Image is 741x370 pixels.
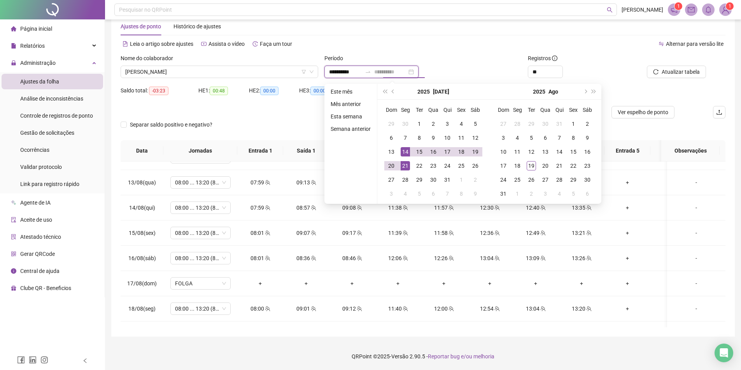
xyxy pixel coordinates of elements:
div: 12 [527,147,536,156]
div: 7 [555,133,564,142]
td: 2025-09-03 [538,187,552,201]
div: 3 [387,189,396,198]
li: Mês anterior [328,99,374,109]
span: 08:00 ... 13:20 (8 HORAS) [175,202,226,214]
label: Nome do colaborador [121,54,178,63]
button: prev-year [389,84,398,99]
td: 2025-08-07 [440,187,454,201]
span: info-circle [11,268,16,274]
span: home [11,26,16,31]
span: Assista o vídeo [208,41,245,47]
span: Clube QR - Beneficios [20,285,71,291]
span: swap-right [365,69,371,75]
td: 2025-08-21 [552,159,566,173]
div: 1 [415,119,424,129]
div: + [611,178,644,187]
span: Aceite de uso [20,217,52,223]
span: team [264,180,270,185]
div: 28 [401,175,410,184]
span: Atestado técnico [20,234,61,240]
div: 29 [387,119,396,129]
div: 2 [583,119,592,129]
th: Sáb [580,103,594,117]
span: 08:00 ... 13:20 (8 HORAS) [175,252,226,264]
div: 8 [415,133,424,142]
td: 2025-08-29 [566,173,580,187]
span: 1 [677,3,680,9]
span: Gerar QRCode [20,251,55,257]
div: 12:40 [519,203,552,212]
span: history [252,41,258,47]
div: 30 [401,119,410,129]
td: 2025-09-04 [552,187,566,201]
span: Atualizar tabela [662,68,700,76]
span: audit [11,217,16,222]
div: 19 [527,161,536,170]
td: 2025-07-26 [468,159,482,173]
span: filter [301,69,306,74]
td: 2025-08-02 [580,117,594,131]
button: year panel [417,84,430,99]
div: 6 [387,133,396,142]
div: 27 [387,175,396,184]
td: 2025-08-07 [552,131,566,145]
div: 3 [443,119,452,129]
div: 23 [583,161,592,170]
span: Registros [528,54,557,63]
div: 5 [415,189,424,198]
td: 2025-08-08 [454,187,468,201]
div: 8 [569,133,578,142]
div: 20 [541,161,550,170]
th: Qua [538,103,552,117]
div: 4 [457,119,466,129]
span: file-text [123,41,128,47]
td: 2025-07-11 [454,131,468,145]
td: 2025-07-12 [468,131,482,145]
td: 2025-08-22 [566,159,580,173]
span: Central de ajuda [20,268,60,274]
span: upload [716,109,722,115]
td: 2025-07-27 [384,173,398,187]
span: Gestão de solicitações [20,130,74,136]
span: to [365,69,371,75]
div: 9 [471,189,480,198]
button: super-prev-year [380,84,389,99]
th: Entrada 1 [237,140,283,162]
div: 13 [387,147,396,156]
div: 29 [415,175,424,184]
div: 08:57 [289,203,323,212]
div: 11:57 [427,203,461,212]
span: Leia o artigo sobre ajustes [130,41,193,47]
th: Dom [384,103,398,117]
td: 2025-07-06 [384,131,398,145]
button: month panel [548,84,558,99]
td: 2025-08-18 [510,159,524,173]
sup: 1 [674,2,682,10]
div: + [611,203,644,212]
td: 2025-08-23 [580,159,594,173]
span: 00:48 [210,87,228,95]
td: 2025-07-07 [398,131,412,145]
span: Alternar para versão lite [666,41,723,47]
td: 2025-06-30 [398,117,412,131]
div: 19 [471,147,480,156]
td: 2025-08-24 [496,173,510,187]
th: Qui [440,103,454,117]
th: Dom [496,103,510,117]
td: 2025-07-31 [440,173,454,187]
div: 07:59 [243,203,277,212]
div: 1 [457,175,466,184]
td: 2025-09-06 [580,187,594,201]
span: -03:23 [149,87,168,95]
td: 2025-07-30 [538,117,552,131]
div: HE 2: [249,86,300,95]
div: - [673,203,719,212]
span: Relatórios [20,43,45,49]
div: 22 [415,161,424,170]
td: 2025-08-02 [468,173,482,187]
span: Ajustes da folha [20,78,59,85]
td: 2025-08-17 [496,159,510,173]
div: 18 [457,147,466,156]
td: 2025-08-10 [496,145,510,159]
button: super-next-year [590,84,598,99]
